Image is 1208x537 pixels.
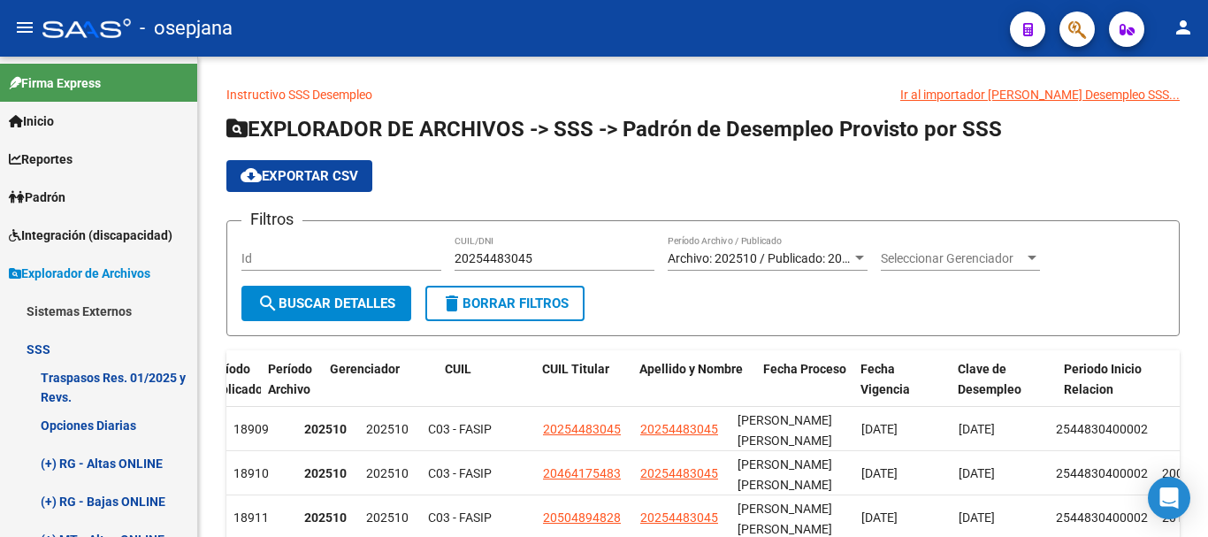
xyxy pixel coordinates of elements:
span: Reportes [9,150,73,169]
span: 20464175483 [543,466,621,480]
datatable-header-cell: CUIL Titular [535,350,632,409]
span: REINOSO DIEGO RODRIGO [738,457,832,492]
span: 18909 [233,422,269,436]
span: EXPLORADOR DE ARCHIVOS -> SSS -> Padrón de Desempleo Provisto por SSS [226,117,1002,142]
span: Seleccionar Gerenciador [881,251,1024,266]
span: 18910 [233,466,269,480]
datatable-header-cell: Clave de Desempleo [951,350,1057,409]
span: REINOSO SERGIO ARIEL [738,413,832,448]
mat-icon: menu [14,17,35,38]
span: Archivo: 202510 / Publicado: 202509 [668,251,870,265]
span: [DATE] [861,510,898,525]
span: [DATE] [959,510,995,525]
span: - osepjana [140,9,233,48]
strong: 202510 [304,422,347,436]
mat-icon: person [1173,17,1194,38]
span: Período Publicado [206,362,263,396]
span: Fecha Vigencia [860,362,910,396]
span: Padrón [9,188,65,207]
div: 202510 [366,419,414,440]
a: Instructivo SSS Desempleo [226,88,372,102]
datatable-header-cell: CUIL [438,350,535,409]
span: Clave de Desempleo [958,362,1021,396]
datatable-header-cell: Período Archivo [261,350,323,409]
span: 20254483045 [640,466,718,480]
datatable-header-cell: Periodo Inicio Relacion [1057,350,1189,409]
span: Buscar Detalles [257,295,395,311]
mat-icon: cloud_download [241,165,262,186]
div: Ir al importador [PERSON_NAME] Desempleo SSS... [900,85,1180,104]
datatable-header-cell: Período Publicado [199,350,261,409]
span: 200502 [1162,466,1204,480]
span: 2544830400002 [1056,510,1148,525]
div: 202510 [366,508,414,528]
mat-icon: delete [441,293,463,314]
datatable-header-cell: Fecha Vigencia [853,350,951,409]
span: Firma Express [9,73,101,93]
span: C03 - FASIP [428,466,492,480]
strong: 202510 [304,510,347,525]
span: 20504894828 [543,510,621,525]
span: Periodo Inicio Relacion [1064,362,1142,396]
span: Fecha Proceso [763,362,846,376]
span: Integración (discapacidad) [9,226,172,245]
span: Explorador de Archivos [9,264,150,283]
span: 18911 [233,510,269,525]
datatable-header-cell: Apellido y Nombre [632,350,756,409]
span: [DATE] [959,466,995,480]
datatable-header-cell: Gerenciador [323,350,438,409]
span: CUIL Titular [542,362,609,376]
span: 2544830400002 [1056,466,1148,480]
h3: Filtros [241,207,302,232]
span: C03 - FASIP [428,422,492,436]
div: 202510 [366,464,414,484]
span: CUIL [445,362,471,376]
span: Período Archivo [268,362,312,396]
span: Exportar CSV [241,168,358,184]
datatable-header-cell: Fecha Proceso [756,350,853,409]
button: Borrar Filtros [425,286,585,321]
span: REINOSO LUKAS EZEQUIEL [738,502,832,536]
span: Inicio [9,111,54,131]
strong: 202510 [304,466,347,480]
span: 20254483045 [640,422,718,436]
span: Apellido y Nombre [639,362,743,376]
button: Buscar Detalles [241,286,411,321]
mat-icon: search [257,293,279,314]
span: 2544830400002 [1056,422,1148,436]
span: [DATE] [959,422,995,436]
span: C03 - FASIP [428,510,492,525]
span: 20254483045 [543,422,621,436]
button: Exportar CSV [226,160,372,192]
span: [DATE] [861,422,898,436]
span: Borrar Filtros [441,295,569,311]
div: Open Intercom Messenger [1148,477,1190,519]
span: [DATE] [861,466,898,480]
span: Gerenciador [330,362,400,376]
span: 20254483045 [640,510,718,525]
